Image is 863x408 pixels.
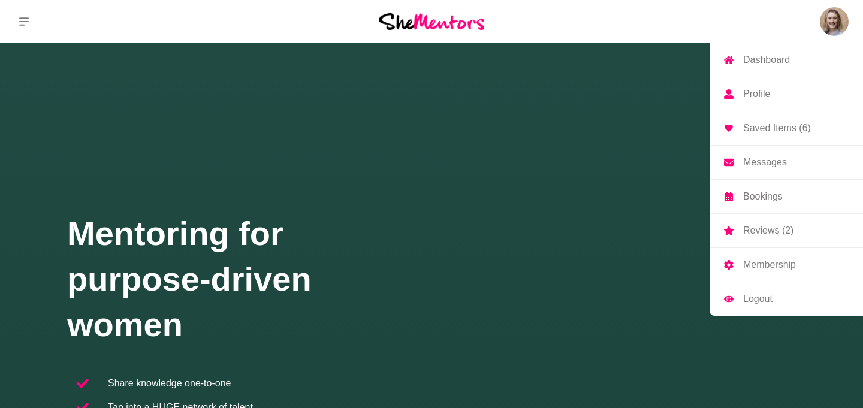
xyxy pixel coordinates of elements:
[743,158,787,167] p: Messages
[743,260,796,270] p: Membership
[743,226,793,235] p: Reviews (2)
[710,214,863,247] a: Reviews (2)
[710,180,863,213] a: Bookings
[710,43,863,77] a: Dashboard
[743,55,790,65] p: Dashboard
[743,192,783,201] p: Bookings
[67,211,431,347] h1: Mentoring for purpose-driven women
[743,89,770,99] p: Profile
[108,376,231,391] p: Share knowledge one-to-one
[710,111,863,145] a: Saved Items (6)
[710,77,863,111] a: Profile
[743,123,811,133] p: Saved Items (6)
[379,13,484,29] img: She Mentors Logo
[820,7,849,36] a: Victoria WilsonDashboardProfileSaved Items (6)MessagesBookingsReviews (2)MembershipLogout
[710,146,863,179] a: Messages
[820,7,849,36] img: Victoria Wilson
[743,294,773,304] p: Logout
